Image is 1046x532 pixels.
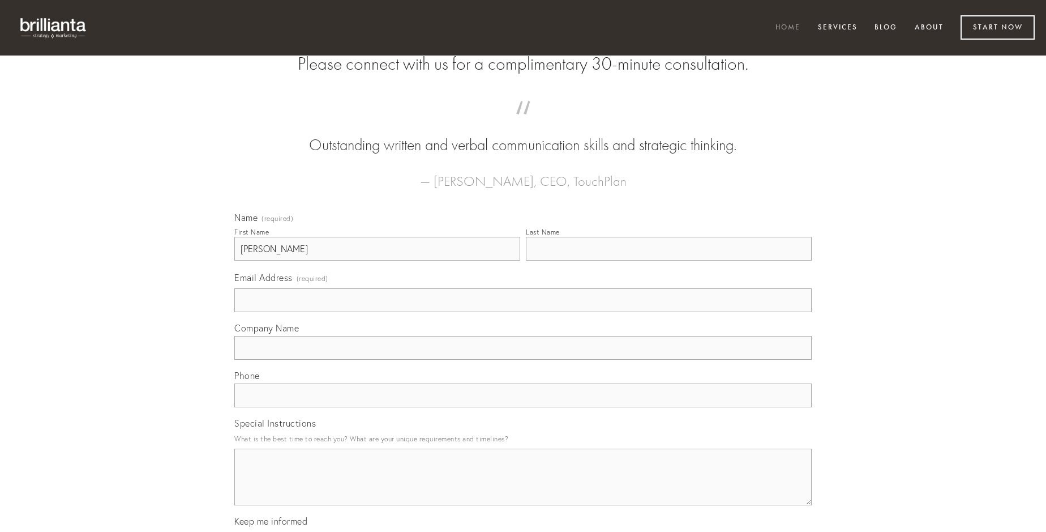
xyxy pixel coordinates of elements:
span: Phone [234,370,260,381]
span: Keep me informed [234,516,307,527]
a: About [907,19,951,37]
h2: Please connect with us for a complimentary 30-minute consultation. [234,53,812,75]
span: Name [234,212,258,223]
span: Special Instructions [234,418,316,429]
span: (required) [261,215,293,222]
a: Home [768,19,808,37]
span: Email Address [234,272,293,283]
div: First Name [234,228,269,236]
a: Start Now [961,15,1035,40]
figcaption: — [PERSON_NAME], CEO, TouchPlan [252,156,794,193]
img: brillianta - research, strategy, marketing [11,11,96,44]
span: Company Name [234,322,299,334]
span: (required) [297,271,328,286]
a: Services [811,19,865,37]
blockquote: Outstanding written and verbal communication skills and strategic thinking. [252,112,794,156]
a: Blog [867,19,904,37]
div: Last Name [526,228,560,236]
p: What is the best time to reach you? What are your unique requirements and timelines? [234,431,812,446]
span: “ [252,112,794,134]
